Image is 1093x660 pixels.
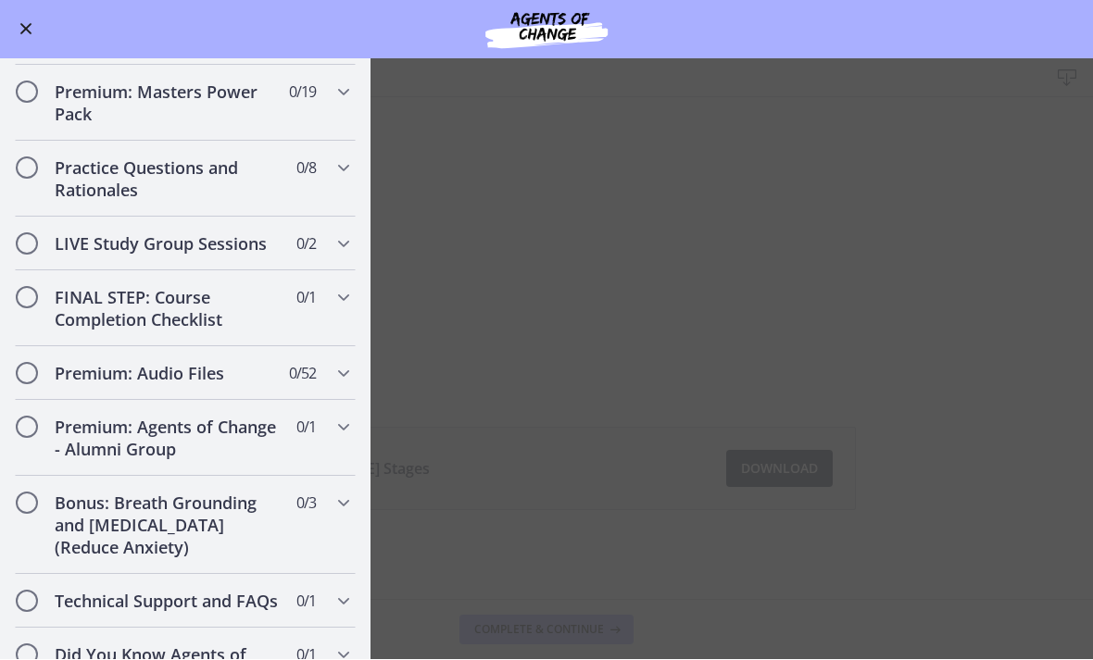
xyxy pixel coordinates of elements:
[55,492,281,559] h2: Bonus: Breath Grounding and [MEDICAL_DATA] (Reduce Anxiety)
[289,81,316,104] span: 0 / 19
[55,363,281,385] h2: Premium: Audio Files
[55,81,281,126] h2: Premium: Masters Power Pack
[296,287,316,309] span: 0 / 1
[296,233,316,255] span: 0 / 2
[15,19,37,41] button: Enable menu
[296,591,316,613] span: 0 / 1
[55,287,281,331] h2: FINAL STEP: Course Completion Checklist
[435,7,658,52] img: Agents of Change
[55,233,281,255] h2: LIVE Study Group Sessions
[296,492,316,515] span: 0 / 3
[296,417,316,439] span: 0 / 1
[55,417,281,461] h2: Premium: Agents of Change - Alumni Group
[55,157,281,202] h2: Practice Questions and Rationales
[289,363,316,385] span: 0 / 52
[55,591,281,613] h2: Technical Support and FAQs
[296,157,316,180] span: 0 / 8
